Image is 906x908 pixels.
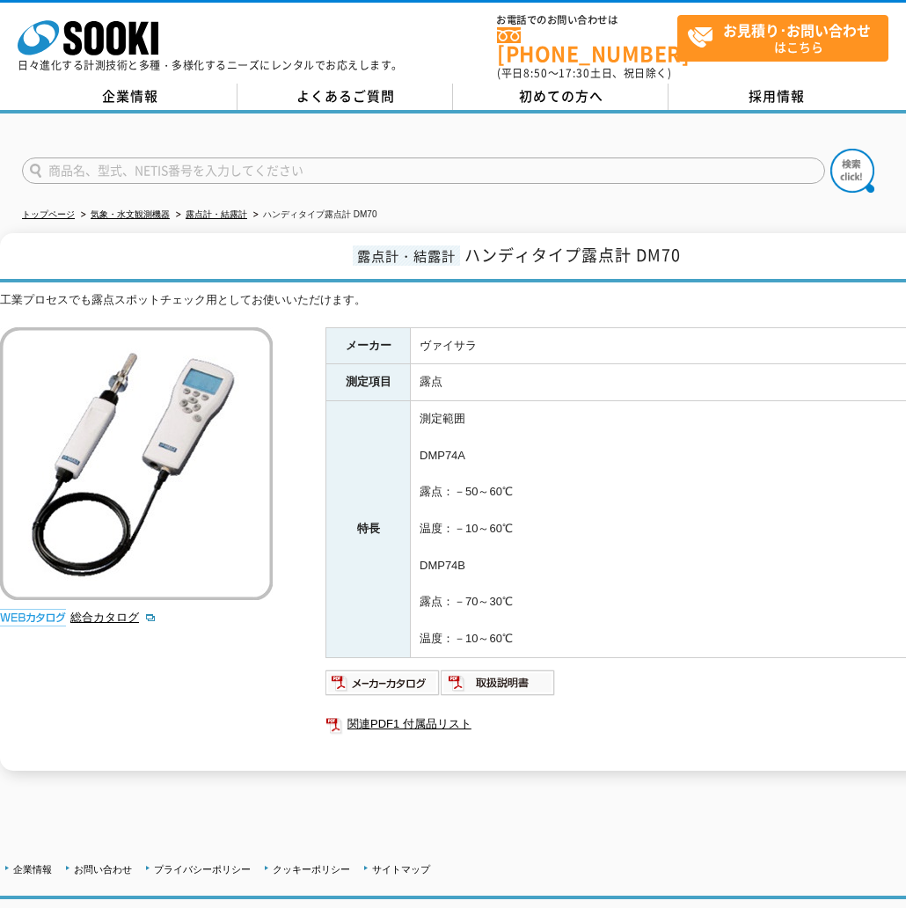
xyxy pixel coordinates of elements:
[22,84,237,110] a: 企業情報
[441,669,556,697] img: 取扱説明書
[154,864,251,875] a: プライバシーポリシー
[519,86,603,106] span: 初めての方へ
[453,84,669,110] a: 初めての方へ
[273,864,350,875] a: クッキーポリシー
[830,149,874,193] img: btn_search.png
[669,84,884,110] a: 採用情報
[353,245,460,266] span: 露点計・結露計
[91,209,170,219] a: 気象・水文観測機器
[70,611,157,624] a: 総合カタログ
[441,680,556,693] a: 取扱説明書
[464,243,681,267] span: ハンディタイプ露点計 DM70
[22,157,825,184] input: 商品名、型式、NETIS番号を入力してください
[22,209,75,219] a: トップページ
[326,364,411,401] th: 測定項目
[237,84,453,110] a: よくあるご質問
[687,16,888,60] span: はこちら
[723,19,871,40] strong: お見積り･お問い合わせ
[326,327,411,364] th: メーカー
[74,864,132,875] a: お問い合わせ
[326,401,411,657] th: 特長
[325,669,441,697] img: メーカーカタログ
[497,27,677,63] a: [PHONE_NUMBER]
[523,65,548,81] span: 8:50
[677,15,888,62] a: お見積り･お問い合わせはこちら
[13,864,52,875] a: 企業情報
[497,15,677,26] span: お電話でのお問い合わせは
[497,65,671,81] span: (平日 ～ 土日、祝日除く)
[559,65,590,81] span: 17:30
[18,60,403,70] p: 日々進化する計測技術と多種・多様化するニーズにレンタルでお応えします。
[372,864,430,875] a: サイトマップ
[186,209,247,219] a: 露点計・結露計
[325,680,441,693] a: メーカーカタログ
[250,206,376,224] li: ハンディタイプ露点計 DM70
